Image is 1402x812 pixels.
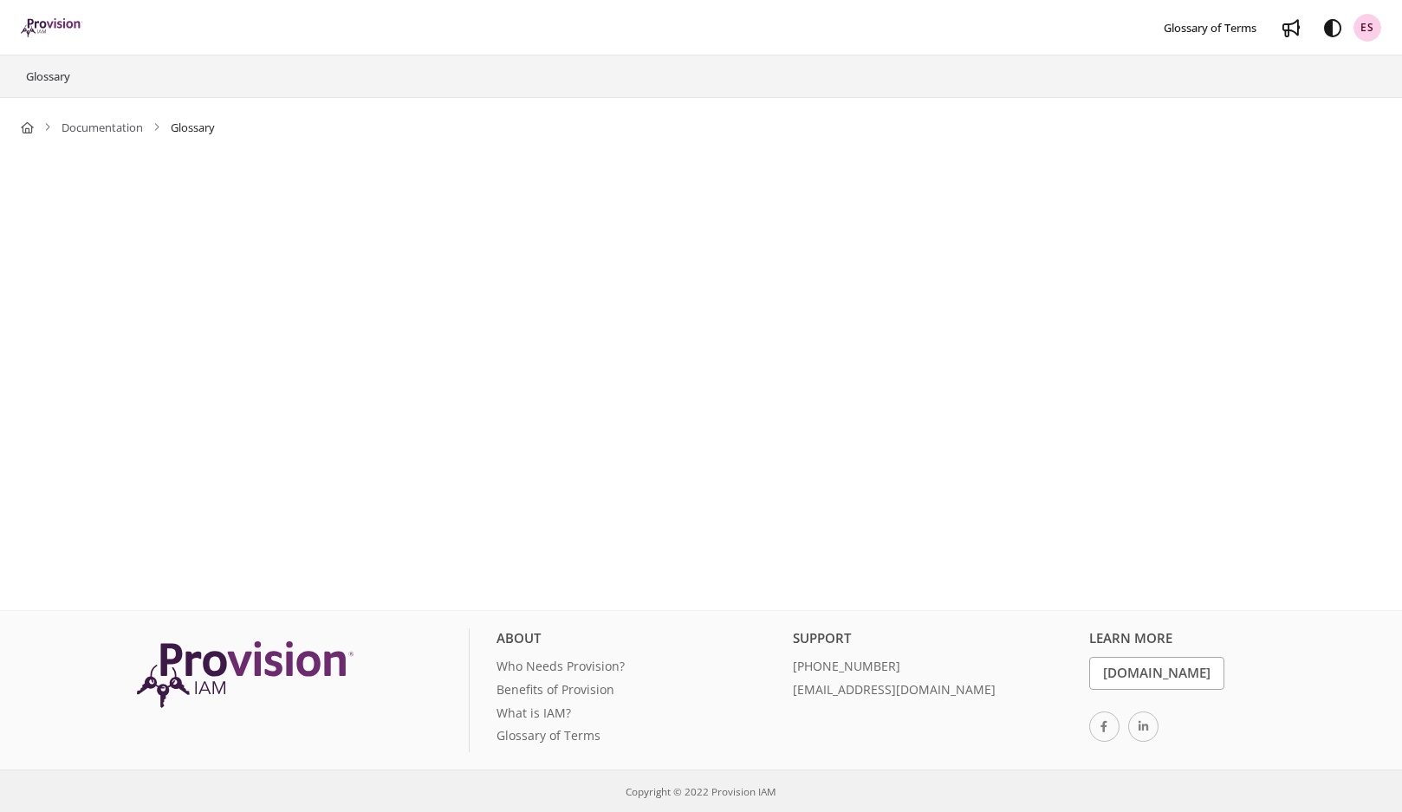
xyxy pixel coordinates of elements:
[497,726,780,750] a: Glossary of Terms
[21,119,34,136] a: Home
[497,657,780,680] a: Who Needs Provision?
[497,704,780,727] a: What is IAM?
[62,119,143,136] a: Documentation
[793,628,1076,657] div: Support
[1353,14,1381,42] button: ES
[1319,14,1347,42] button: Theme options
[21,18,82,38] a: Project logo
[21,18,82,37] img: brand logo
[1277,14,1305,42] a: Whats new
[1089,657,1224,689] a: [DOMAIN_NAME]
[137,641,354,708] img: Provision IAM Onboarding Platform
[497,680,780,704] a: Benefits of Provision
[793,657,1076,680] a: [PHONE_NUMBER]
[171,119,215,136] span: Glossary
[24,66,72,87] a: Glossary
[793,680,1076,704] a: [EMAIL_ADDRESS][DOMAIN_NAME]
[1089,628,1373,657] div: Learn More
[497,628,780,657] div: About
[1164,20,1256,36] span: Glossary of Terms
[1360,20,1374,36] span: ES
